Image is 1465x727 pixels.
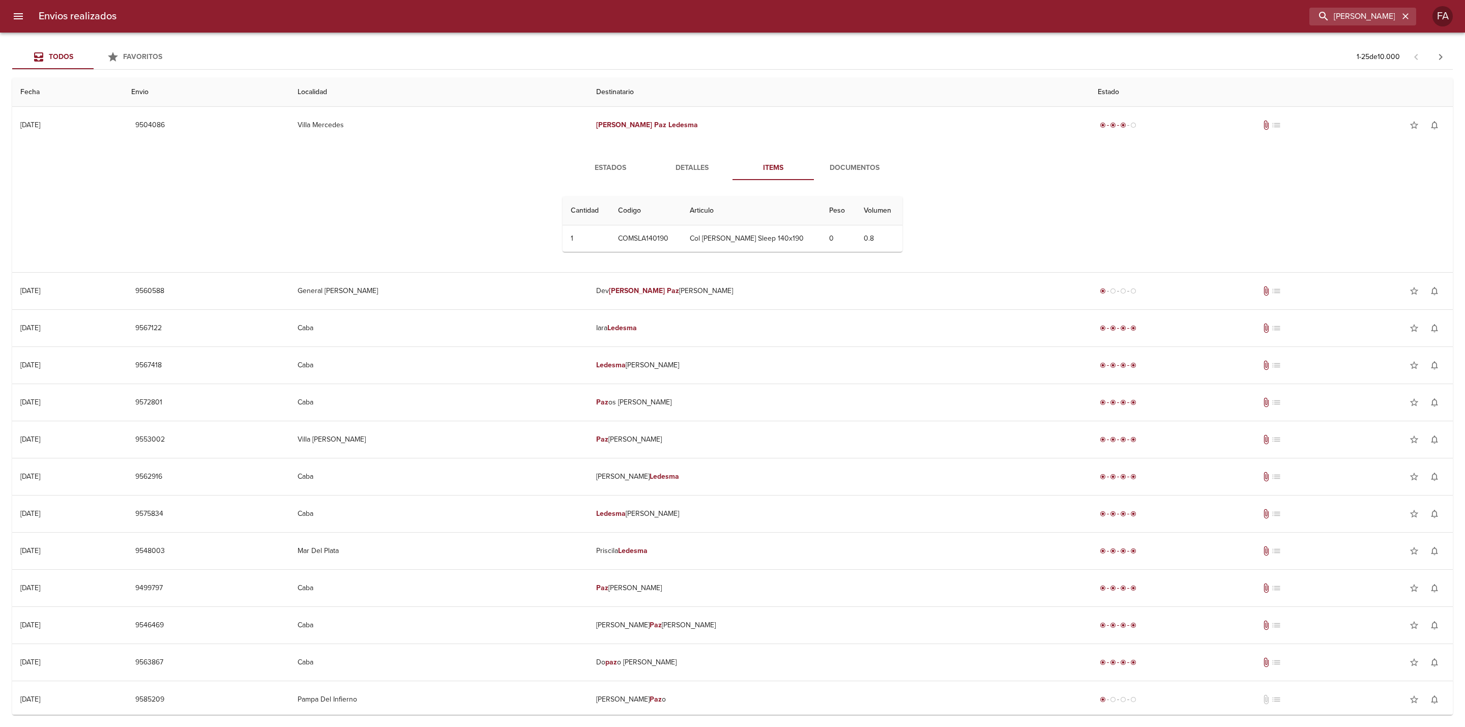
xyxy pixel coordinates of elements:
[1309,8,1399,25] input: buscar
[1120,437,1126,443] span: radio_button_checked
[1261,323,1271,333] span: Tiene documentos adjuntos
[20,658,40,666] div: [DATE]
[1110,474,1116,480] span: radio_button_checked
[1404,467,1424,487] button: Agregar a favoritos
[1110,362,1116,368] span: radio_button_checked
[1130,696,1136,703] span: radio_button_unchecked
[1098,360,1138,370] div: Entregado
[1110,325,1116,331] span: radio_button_checked
[596,121,653,129] em: [PERSON_NAME]
[1404,355,1424,375] button: Agregar a favoritos
[1261,509,1271,519] span: Tiene documentos adjuntos
[1120,325,1126,331] span: radio_button_checked
[1271,657,1281,667] span: No tiene pedido asociado
[1110,511,1116,517] span: radio_button_checked
[1404,578,1424,598] button: Agregar a favoritos
[289,273,588,309] td: General [PERSON_NAME]
[1271,434,1281,445] span: No tiene pedido asociado
[1100,288,1106,294] span: radio_button_checked
[1409,657,1419,667] span: star_border
[135,433,165,446] span: 9553002
[289,421,588,458] td: Villa [PERSON_NAME]
[131,616,168,635] button: 9546469
[20,324,40,332] div: [DATE]
[1120,585,1126,591] span: radio_button_checked
[1130,362,1136,368] span: radio_button_checked
[1429,286,1440,296] span: notifications_none
[1424,541,1445,561] button: Activar notificaciones
[1120,696,1126,703] span: radio_button_unchecked
[1424,115,1445,135] button: Activar notificaciones
[654,121,666,129] em: Paz
[1130,548,1136,554] span: radio_button_checked
[1090,78,1453,107] th: Estado
[131,116,169,135] button: 9504086
[20,121,40,129] div: [DATE]
[588,78,1090,107] th: Destinatario
[1100,399,1106,405] span: radio_button_checked
[1130,122,1136,128] span: radio_button_unchecked
[1424,355,1445,375] button: Activar notificaciones
[20,286,40,295] div: [DATE]
[1261,286,1271,296] span: Tiene documentos adjuntos
[1429,620,1440,630] span: notifications_none
[1429,583,1440,593] span: notifications_none
[1404,615,1424,635] button: Agregar a favoritos
[610,196,682,225] th: Codigo
[289,681,588,718] td: Pampa Del Infierno
[1271,509,1281,519] span: No tiene pedido asociado
[1110,548,1116,554] span: radio_button_checked
[739,162,808,175] span: Items
[1130,325,1136,331] span: radio_button_checked
[1120,474,1126,480] span: radio_button_checked
[135,693,164,706] span: 9585209
[135,619,164,632] span: 9546469
[650,621,662,629] em: Paz
[1110,585,1116,591] span: radio_button_checked
[20,361,40,369] div: [DATE]
[1429,323,1440,333] span: notifications_none
[1424,504,1445,524] button: Activar notificaciones
[1409,472,1419,482] span: star_border
[1120,548,1126,554] span: radio_button_checked
[657,162,726,175] span: Detalles
[131,579,167,598] button: 9499797
[588,458,1090,495] td: [PERSON_NAME]
[1098,657,1138,667] div: Entregado
[563,196,902,252] table: Tabla de Items
[1409,397,1419,408] span: star_border
[1404,652,1424,673] button: Agregar a favoritos
[596,584,608,592] em: Paz
[1100,696,1106,703] span: radio_button_checked
[1429,509,1440,519] span: notifications_none
[1098,323,1138,333] div: Entregado
[1404,51,1428,62] span: Pagina anterior
[131,542,169,561] button: 9548003
[856,225,902,252] td: 0.8
[289,310,588,346] td: Caba
[1110,659,1116,665] span: radio_button_checked
[1424,578,1445,598] button: Activar notificaciones
[1271,120,1281,130] span: No tiene pedido asociado
[1100,122,1106,128] span: radio_button_checked
[1098,546,1138,556] div: Entregado
[289,496,588,532] td: Caba
[1261,434,1271,445] span: Tiene documentos adjuntos
[588,533,1090,569] td: Priscila
[618,546,648,555] em: Ledesma
[131,356,166,375] button: 9567418
[1100,548,1106,554] span: radio_button_checked
[123,52,162,61] span: Favoritos
[12,78,123,107] th: Fecha
[289,533,588,569] td: Mar Del Plata
[1271,323,1281,333] span: No tiene pedido asociado
[289,644,588,681] td: Caba
[570,156,895,180] div: Tabs detalle de guia
[1424,652,1445,673] button: Activar notificaciones
[20,695,40,704] div: [DATE]
[1261,657,1271,667] span: Tiene documentos adjuntos
[609,286,665,295] em: [PERSON_NAME]
[1409,120,1419,130] span: star_border
[1409,434,1419,445] span: star_border
[588,644,1090,681] td: Do o [PERSON_NAME]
